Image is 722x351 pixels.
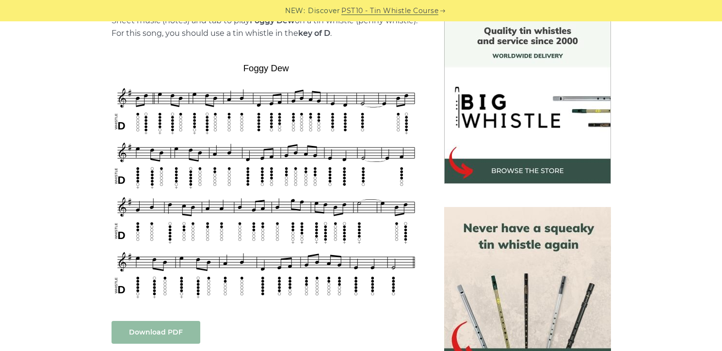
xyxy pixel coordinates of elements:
[308,5,340,16] span: Discover
[285,5,305,16] span: NEW:
[112,60,421,301] img: Foggy Dew Tin Whistle Tab & Sheet Music
[298,29,330,38] strong: key of D
[112,321,200,344] a: Download PDF
[341,5,438,16] a: PST10 - Tin Whistle Course
[112,15,421,40] p: Sheet music (notes) and tab to play on a tin whistle (penny whistle). For this song, you should u...
[444,17,611,184] img: BigWhistle Tin Whistle Store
